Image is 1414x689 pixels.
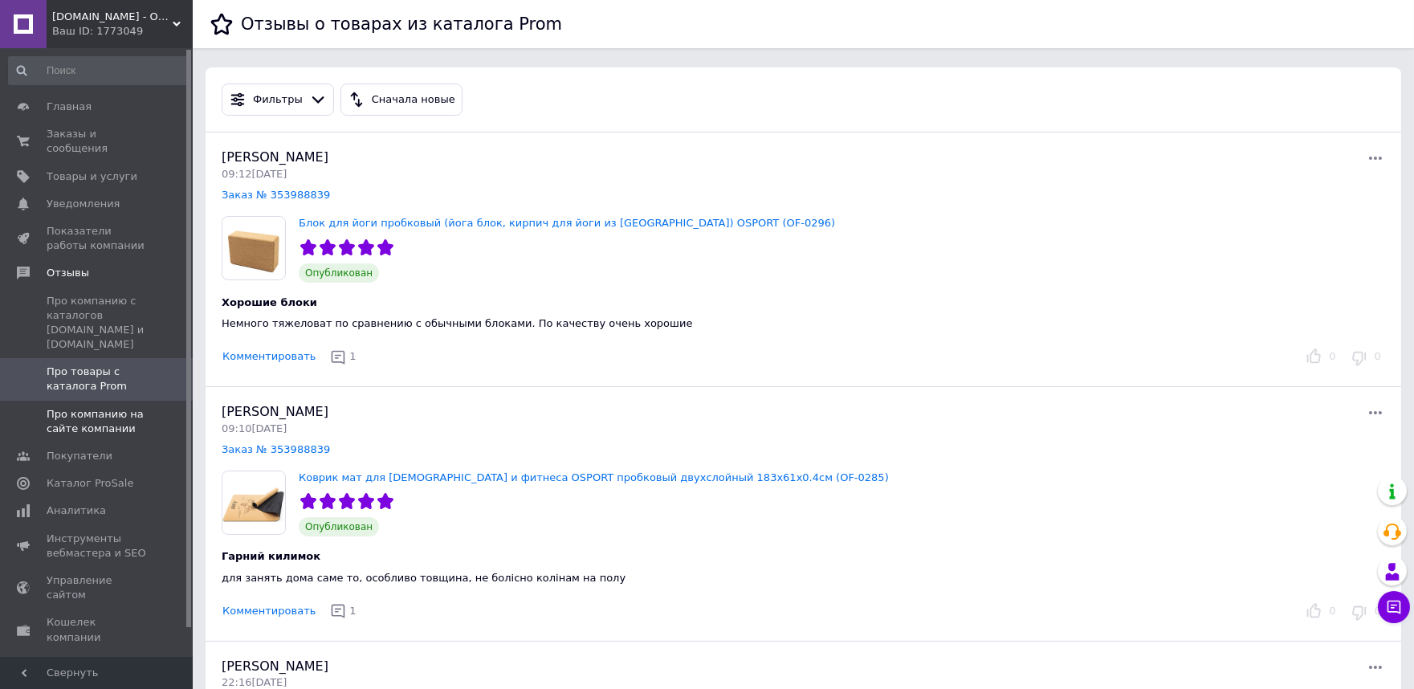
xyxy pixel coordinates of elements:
div: Сначала новые [369,92,458,108]
span: 22:16[DATE] [222,676,287,688]
button: Комментировать [222,603,316,620]
button: 1 [326,599,363,624]
span: Опубликован [299,517,379,536]
img: Коврик мат для йоги и фитнеса OSPORT пробковый двухслойный 183х61х0.4см (OF-0285) [222,471,285,534]
span: Управление сайтом [47,573,149,602]
a: Блок для йоги пробковый (йога блок, кирпич для йоги из [GEOGRAPHIC_DATA]) OSPORT (OF-0296) [299,217,835,229]
span: Опубликован [299,263,379,283]
span: для занять дома саме то, особливо товщина, не болісно колінам на полу [222,572,626,584]
div: Ваш ID: 1773049 [52,24,193,39]
input: Поиск [8,56,189,85]
span: [PERSON_NAME] [222,404,328,419]
span: Товары и услуги [47,169,137,184]
button: Сначала новые [340,84,463,116]
span: Инструменты вебмастера и SEO [47,532,149,561]
span: Sklad24.org - Оптовый интернет магазин склад [52,10,173,24]
span: Аналитика [47,503,106,518]
span: Про компанию на сайте компании [47,407,149,436]
span: [PERSON_NAME] [222,149,328,165]
img: Блок для йоги пробковый (йога блок, кирпич для йоги из пробки) OSPORT (OF-0296) [222,217,285,279]
span: 1 [349,350,356,362]
a: Заказ № 353988839 [222,443,330,455]
button: 1 [326,344,363,369]
h1: Отзывы о товарах из каталога Prom [241,14,562,34]
span: 09:12[DATE] [222,168,287,180]
span: Каталог ProSale [47,476,133,491]
button: Комментировать [222,349,316,365]
span: Заказы и сообщения [47,127,149,156]
span: Отзывы [47,266,89,280]
button: Чат с покупателем [1378,591,1410,623]
a: Заказ № 353988839 [222,189,330,201]
div: Фильтры [250,92,306,108]
span: Немного тяжеловат по сравнению с обычными блоками. По качеству очень хорошие [222,317,692,329]
span: Показатели работы компании [47,224,149,253]
button: Фильтры [222,84,334,116]
span: Покупатели [47,449,112,463]
span: [PERSON_NAME] [222,658,328,674]
span: Главная [47,100,92,114]
span: Про компанию с каталогов [DOMAIN_NAME] и [DOMAIN_NAME] [47,294,149,353]
span: Гарний килимок [222,550,320,562]
span: 1 [349,605,356,617]
span: Про товары с каталога Prom [47,365,149,393]
span: 09:10[DATE] [222,422,287,434]
span: Хорошие блоки [222,296,317,308]
span: Кошелек компании [47,615,149,644]
a: Коврик мат для [DEMOGRAPHIC_DATA] и фитнеса OSPORT пробковый двухслойный 183х61х0.4см (OF-0285) [299,471,889,483]
span: Уведомления [47,197,120,211]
